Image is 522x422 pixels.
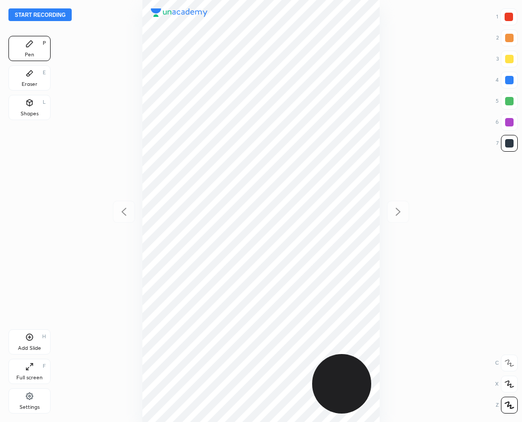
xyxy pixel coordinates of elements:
[496,93,518,110] div: 5
[43,41,46,46] div: P
[151,8,208,17] img: logo.38c385cc.svg
[21,111,38,116] div: Shapes
[496,30,518,46] div: 2
[496,51,518,67] div: 3
[8,8,72,21] button: Start recording
[16,375,43,380] div: Full screen
[20,405,40,410] div: Settings
[496,72,518,89] div: 4
[496,397,518,414] div: Z
[43,100,46,105] div: L
[495,355,518,371] div: C
[495,376,518,392] div: X
[496,8,517,25] div: 1
[18,346,41,351] div: Add Slide
[25,52,34,57] div: Pen
[43,364,46,369] div: F
[42,334,46,339] div: H
[43,70,46,75] div: E
[22,82,37,87] div: Eraser
[496,114,518,131] div: 6
[496,135,518,152] div: 7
